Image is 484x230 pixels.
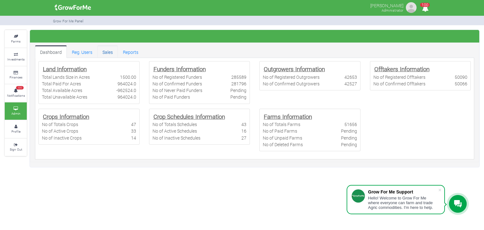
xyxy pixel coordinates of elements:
div: Grow For Me Support [368,189,438,194]
div: 27 [241,135,246,141]
div: No of Totals Crops [42,121,78,128]
div: No of Totals Schedules [153,121,197,128]
a: Sales [97,45,118,58]
b: Funders Information [153,65,206,73]
small: Finances [9,75,22,79]
a: Farms [5,30,27,48]
div: 285589 [231,74,246,80]
small: Notifications [7,93,25,98]
div: No of Never Paid Funders [153,87,202,94]
div: No of Deleted Farms [263,141,303,148]
div: No of Confirmed Offtakers [373,80,425,87]
div: Pending [230,87,246,94]
div: 42527 [344,80,357,87]
b: Farms Information [264,112,312,120]
small: Farms [11,39,20,43]
div: Total Lands Size in Acres [42,74,90,80]
div: 42653 [344,74,357,80]
div: No of Confirmed Funders [153,80,202,87]
div: 281796 [231,80,246,87]
img: growforme image [405,1,418,14]
small: Profile [11,129,20,134]
small: Administrator [382,8,403,13]
div: No of Unpaid Farms [263,135,302,141]
div: Total Paid For Acres [42,80,81,87]
div: Total Available Acres [42,87,82,94]
div: 33 [131,128,136,134]
div: 14 [131,135,136,141]
div: Pending [341,128,357,134]
a: 100 [419,6,431,12]
a: Investments [5,48,27,66]
a: Profile [5,120,27,138]
div: No of Inactive Crops [42,135,82,141]
div: Total Unavailable Acres [42,94,87,100]
b: Crops Information [43,112,89,120]
small: Admin [11,111,20,116]
div: Hello! Welcome to Grow For Me where everyone can farm and trade Agric commodities. I'm here to help. [368,196,438,210]
div: No of Active Crops [42,128,78,134]
div: No of Paid Funders [153,94,190,100]
div: Pending [230,94,246,100]
div: No of Registered Outgrowers [263,74,320,80]
a: Reports [118,45,143,58]
img: growforme image [53,1,93,14]
div: Pending [341,141,357,148]
div: 50090 [455,74,467,80]
div: No of Active Schedules [153,128,197,134]
div: 43 [241,121,246,128]
small: Investments [7,57,25,61]
div: 47 [131,121,136,128]
small: Sign Out [10,147,22,152]
i: Notifications [419,1,431,15]
a: Finances [5,66,27,84]
span: 100 [16,86,24,90]
a: Admin [5,102,27,120]
a: Dashboard [35,45,67,58]
b: Land Information [43,65,87,73]
p: [PERSON_NAME] [370,1,403,9]
small: Grow For Me Panel [53,19,84,23]
a: Reg. Users [67,45,97,58]
b: Crop Schedules Information [153,112,225,120]
div: Pending [341,135,357,141]
div: No of Confirmed Outgrowers [263,80,320,87]
div: No of Registered Funders [153,74,202,80]
b: Outgrowers Information [264,65,325,73]
div: 1500.00 [120,74,136,80]
div: -962524.0 [116,87,136,94]
div: 964024.0 [118,80,136,87]
div: No of Totals Farms [263,121,300,128]
span: 100 [420,3,430,7]
div: 16 [241,128,246,134]
div: No of Paid Farms [263,128,297,134]
div: 50066 [455,80,467,87]
div: No of Inactive Schedules [153,135,200,141]
b: Offtakers Information [374,65,429,73]
a: Sign Out [5,139,27,156]
div: No of Registered Offtakers [373,74,425,80]
div: 964024.0 [118,94,136,100]
a: 100 Notifications [5,84,27,102]
div: 51656 [344,121,357,128]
